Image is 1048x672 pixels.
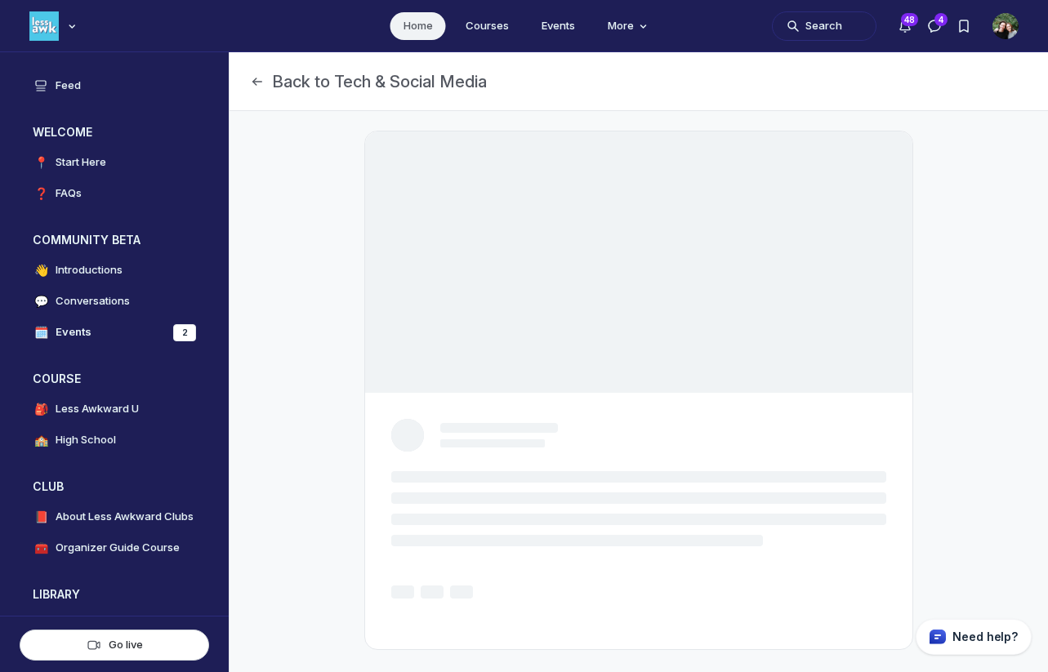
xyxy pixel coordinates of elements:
[608,18,652,34] span: More
[772,11,876,41] button: Search
[920,11,949,41] button: Direct messages
[33,262,49,278] span: 👋
[20,149,209,176] a: 📍Start Here
[20,503,209,531] a: 📕About Less Awkward Clubs
[33,509,49,525] span: 📕
[56,540,180,556] h4: Organizer Guide Course
[33,432,49,448] span: 🏫
[20,119,209,145] button: WELCOMECollapse space
[29,10,80,42] button: Less Awkward Hub logo
[20,180,209,207] a: ❓FAQs
[390,12,446,40] a: Home
[33,637,195,652] div: Go live
[20,318,209,346] a: 🗓️Events2
[249,70,487,93] button: Back to Tech & Social Media
[20,474,209,500] button: CLUBCollapse space
[33,586,80,603] h3: LIBRARY
[916,619,1032,655] button: Circle support widget
[56,262,123,278] h4: Introductions
[33,540,49,556] span: 🧰
[952,629,1018,645] p: Need help?
[20,366,209,392] button: COURSECollapse space
[20,581,209,607] button: LIBRARYCollapse space
[56,293,130,309] h4: Conversations
[33,324,49,340] span: 🗓️
[20,395,209,423] a: 🎒Less Awkward U
[33,478,64,495] h3: CLUB
[33,293,49,309] span: 💬
[992,13,1019,39] button: User menu options
[949,11,979,41] button: Bookmarks
[453,12,522,40] a: Courses
[230,52,1048,111] header: Page Header
[56,185,82,202] h4: FAQs
[528,12,588,40] a: Events
[56,154,106,171] h4: Start Here
[29,11,59,41] img: Less Awkward Hub logo
[33,401,49,417] span: 🎒
[20,256,209,284] a: 👋Introductions
[20,72,209,100] a: Feed
[33,371,81,387] h3: COURSE
[56,78,81,94] h4: Feed
[33,185,49,202] span: ❓
[33,232,140,248] h3: COMMUNITY BETA
[33,154,49,171] span: 📍
[20,227,209,253] button: COMMUNITY BETACollapse space
[595,12,658,40] button: More
[20,534,209,562] a: 🧰Organizer Guide Course
[56,509,194,525] h4: About Less Awkward Clubs
[20,426,209,454] a: 🏫High School
[33,124,92,140] h3: WELCOME
[890,11,920,41] button: Notifications
[20,630,209,661] button: Go live
[56,432,116,448] h4: High School
[173,324,196,341] div: 2
[56,324,91,340] h4: Events
[56,401,139,417] h4: Less Awkward U
[20,287,209,315] a: 💬Conversations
